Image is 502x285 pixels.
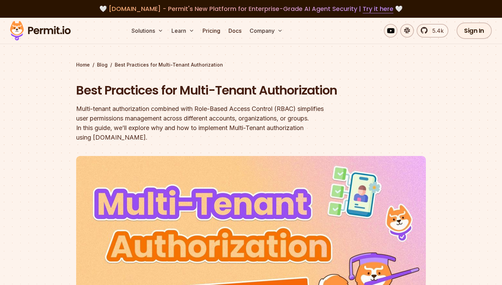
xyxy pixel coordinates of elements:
[226,24,244,38] a: Docs
[363,4,393,13] a: Try it here
[129,24,166,38] button: Solutions
[97,61,108,68] a: Blog
[76,104,338,142] div: Multi-tenant authorization combined with Role-Based Access Control (RBAC) simplifies user permiss...
[76,61,90,68] a: Home
[76,61,426,68] div: / /
[457,23,492,39] a: Sign In
[428,27,444,35] span: 5.4k
[7,19,74,42] img: Permit logo
[200,24,223,38] a: Pricing
[76,82,338,99] h1: Best Practices for Multi-Tenant Authorization
[16,4,486,14] div: 🤍 🤍
[109,4,393,13] span: [DOMAIN_NAME] - Permit's New Platform for Enterprise-Grade AI Agent Security |
[169,24,197,38] button: Learn
[417,24,448,38] a: 5.4k
[247,24,285,38] button: Company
